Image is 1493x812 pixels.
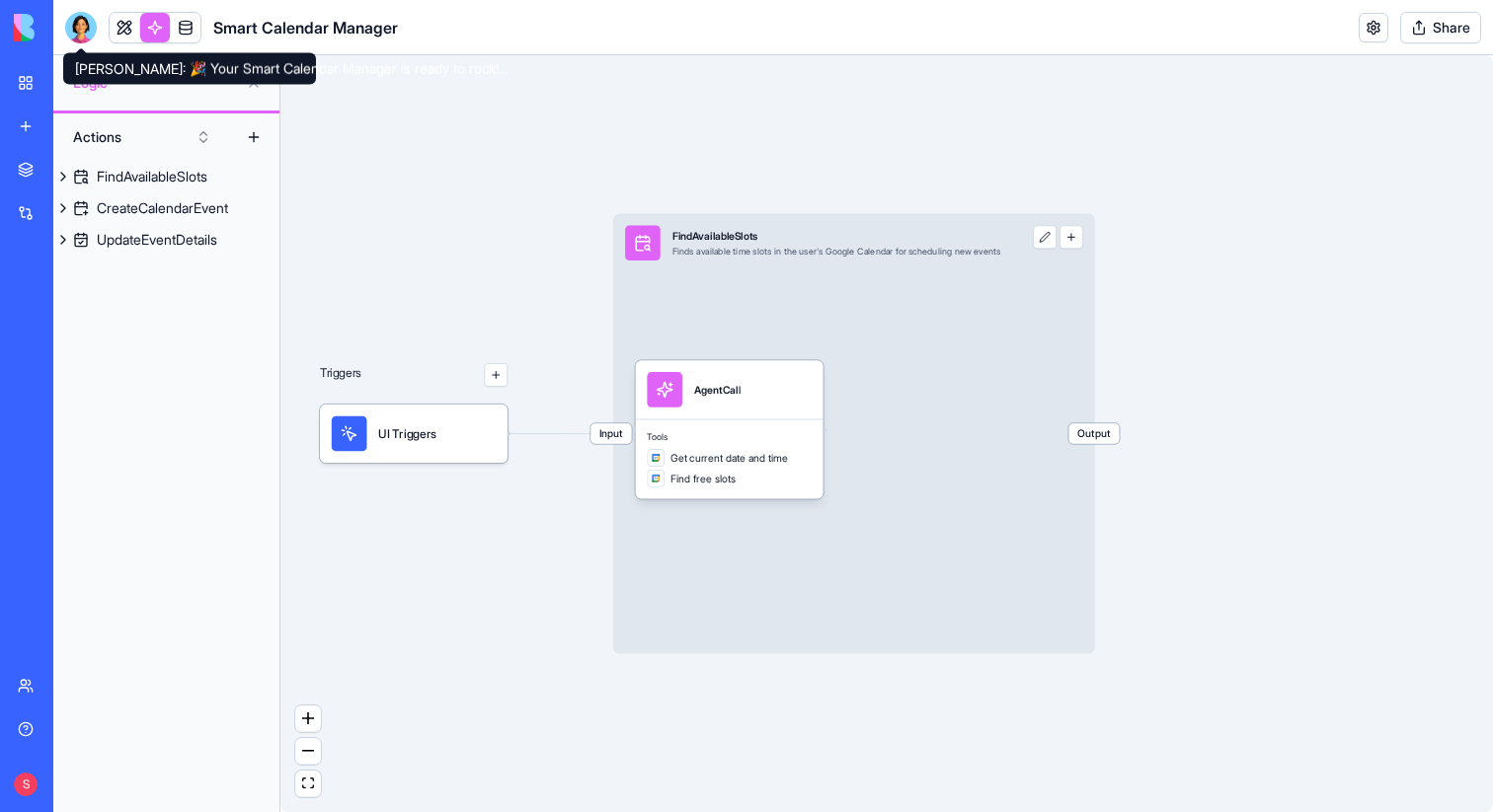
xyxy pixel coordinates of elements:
[14,773,38,796] span: S
[647,431,811,443] span: Tools
[694,382,741,397] div: AgentCall
[378,425,436,443] span: UI Triggers
[635,360,823,498] div: AgentCallToolsGet current date and timeFind free slots
[320,405,508,463] div: UI Triggers
[670,471,736,485] span: Find free slots
[320,317,508,464] div: Triggers
[14,14,136,41] img: logo
[97,167,207,186] div: FindAvailableSlots
[1068,423,1119,444] span: Output
[63,121,221,153] button: Actions
[672,246,1001,258] div: Finds available time slots in the user's Google Calendar for scheduling new events
[97,230,217,250] div: UpdateEventDetails
[295,771,321,797] button: fit view
[320,363,361,387] p: Triggers
[53,192,279,224] a: CreateCalendarEvent
[1400,12,1481,43] button: Share
[53,161,279,192] a: FindAvailableSlots
[213,16,398,39] h1: Smart Calendar Manager
[295,738,321,765] button: zoom out
[590,423,632,444] span: Input
[97,198,228,218] div: CreateCalendarEvent
[672,228,1001,243] div: FindAvailableSlots
[53,224,279,256] a: UpdateEventDetails
[613,214,1095,654] div: InputFindAvailableSlotsFinds available time slots in the user's Google Calendar for scheduling ne...
[295,705,321,732] button: zoom in
[670,451,788,466] span: Get current date and time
